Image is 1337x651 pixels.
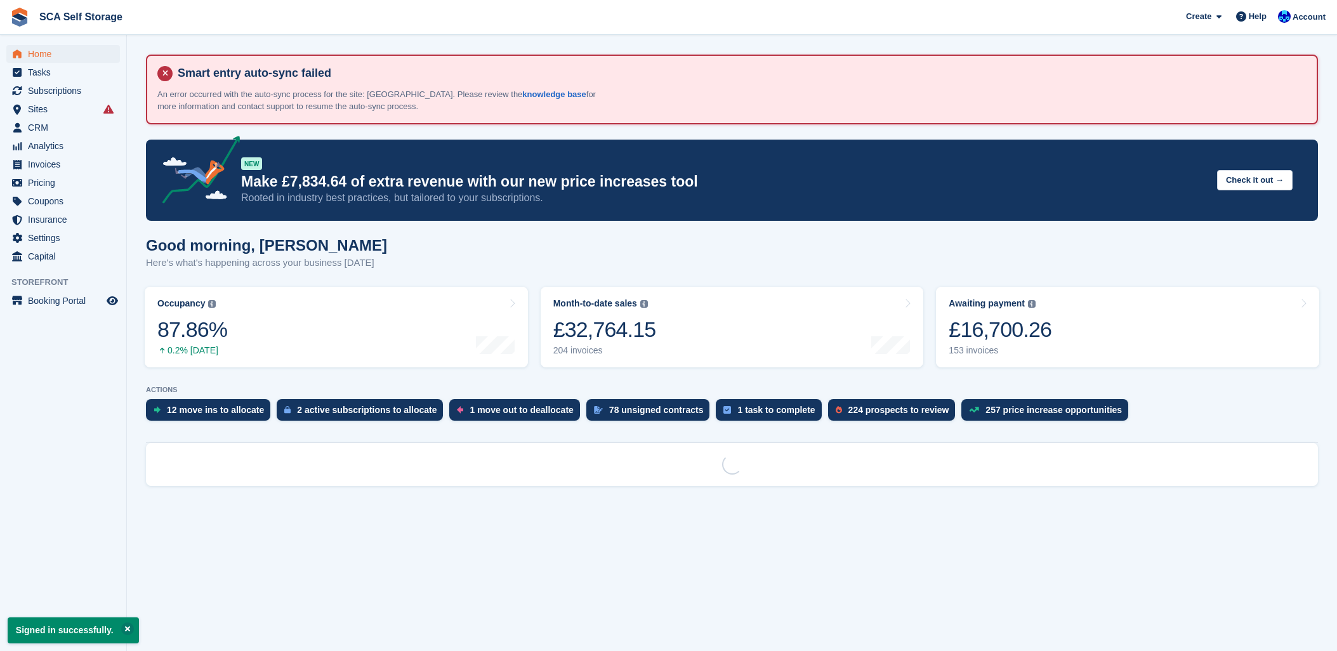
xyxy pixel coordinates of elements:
[277,399,449,427] a: 2 active subscriptions to allocate
[297,405,437,415] div: 2 active subscriptions to allocate
[6,137,120,155] a: menu
[34,6,128,27] a: SCA Self Storage
[152,136,240,208] img: price-adjustments-announcement-icon-8257ccfd72463d97f412b2fc003d46551f7dbcb40ab6d574587a9cd5c0d94...
[146,256,387,270] p: Here's what's happening across your business [DATE]
[28,82,104,100] span: Subscriptions
[828,399,962,427] a: 224 prospects to review
[28,247,104,265] span: Capital
[586,399,716,427] a: 78 unsigned contracts
[103,104,114,114] i: Smart entry sync failures have occurred
[522,89,586,99] a: knowledge base
[1278,10,1291,23] img: Kelly Neesham
[167,405,264,415] div: 12 move ins to allocate
[553,345,656,356] div: 204 invoices
[241,173,1207,191] p: Make £7,834.64 of extra revenue with our new price increases tool
[28,100,104,118] span: Sites
[1028,300,1036,308] img: icon-info-grey-7440780725fd019a000dd9b08b2336e03edf1995a4989e88bcd33f0948082b44.svg
[154,406,161,414] img: move_ins_to_allocate_icon-fdf77a2bb77ea45bf5b3d319d69a93e2d87916cf1d5bf7949dd705db3b84f3ca.svg
[6,247,120,265] a: menu
[6,292,120,310] a: menu
[6,174,120,192] a: menu
[146,237,387,254] h1: Good morning, [PERSON_NAME]
[10,8,29,27] img: stora-icon-8386f47178a22dfd0bd8f6a31ec36ba5ce8667c1dd55bd0f319d3a0aa187defe.svg
[640,300,648,308] img: icon-info-grey-7440780725fd019a000dd9b08b2336e03edf1995a4989e88bcd33f0948082b44.svg
[609,405,704,415] div: 78 unsigned contracts
[11,276,126,289] span: Storefront
[28,292,104,310] span: Booking Portal
[6,192,120,210] a: menu
[1293,11,1326,23] span: Account
[157,88,602,113] p: An error occurred with the auto-sync process for the site: [GEOGRAPHIC_DATA]. Please review the f...
[146,386,1318,394] p: ACTIONS
[28,192,104,210] span: Coupons
[173,66,1307,81] h4: Smart entry auto-sync failed
[6,211,120,228] a: menu
[28,45,104,63] span: Home
[6,45,120,63] a: menu
[737,405,815,415] div: 1 task to complete
[28,211,104,228] span: Insurance
[553,298,637,309] div: Month-to-date sales
[157,298,205,309] div: Occupancy
[6,63,120,81] a: menu
[723,406,731,414] img: task-75834270c22a3079a89374b754ae025e5fb1db73e45f91037f5363f120a921f8.svg
[6,119,120,136] a: menu
[985,405,1122,415] div: 257 price increase opportunities
[208,300,216,308] img: icon-info-grey-7440780725fd019a000dd9b08b2336e03edf1995a4989e88bcd33f0948082b44.svg
[241,157,262,170] div: NEW
[1249,10,1267,23] span: Help
[6,100,120,118] a: menu
[146,399,277,427] a: 12 move ins to allocate
[470,405,573,415] div: 1 move out to deallocate
[594,406,603,414] img: contract_signature_icon-13c848040528278c33f63329250d36e43548de30e8caae1d1a13099fd9432cc5.svg
[8,617,139,643] p: Signed in successfully.
[28,63,104,81] span: Tasks
[241,191,1207,205] p: Rooted in industry best practices, but tailored to your subscriptions.
[541,287,924,367] a: Month-to-date sales £32,764.15 204 invoices
[157,345,227,356] div: 0.2% [DATE]
[28,174,104,192] span: Pricing
[949,317,1051,343] div: £16,700.26
[1217,170,1293,191] button: Check it out →
[716,399,827,427] a: 1 task to complete
[949,298,1025,309] div: Awaiting payment
[961,399,1135,427] a: 257 price increase opportunities
[936,287,1319,367] a: Awaiting payment £16,700.26 153 invoices
[848,405,949,415] div: 224 prospects to review
[105,293,120,308] a: Preview store
[145,287,528,367] a: Occupancy 87.86% 0.2% [DATE]
[28,119,104,136] span: CRM
[28,155,104,173] span: Invoices
[949,345,1051,356] div: 153 invoices
[1186,10,1211,23] span: Create
[553,317,656,343] div: £32,764.15
[6,229,120,247] a: menu
[28,229,104,247] span: Settings
[28,137,104,155] span: Analytics
[969,407,979,412] img: price_increase_opportunities-93ffe204e8149a01c8c9dc8f82e8f89637d9d84a8eef4429ea346261dce0b2c0.svg
[457,406,463,414] img: move_outs_to_deallocate_icon-f764333ba52eb49d3ac5e1228854f67142a1ed5810a6f6cc68b1a99e826820c5.svg
[6,82,120,100] a: menu
[157,317,227,343] div: 87.86%
[449,399,586,427] a: 1 move out to deallocate
[836,406,842,414] img: prospect-51fa495bee0391a8d652442698ab0144808aea92771e9ea1ae160a38d050c398.svg
[6,155,120,173] a: menu
[284,405,291,414] img: active_subscription_to_allocate_icon-d502201f5373d7db506a760aba3b589e785aa758c864c3986d89f69b8ff3...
